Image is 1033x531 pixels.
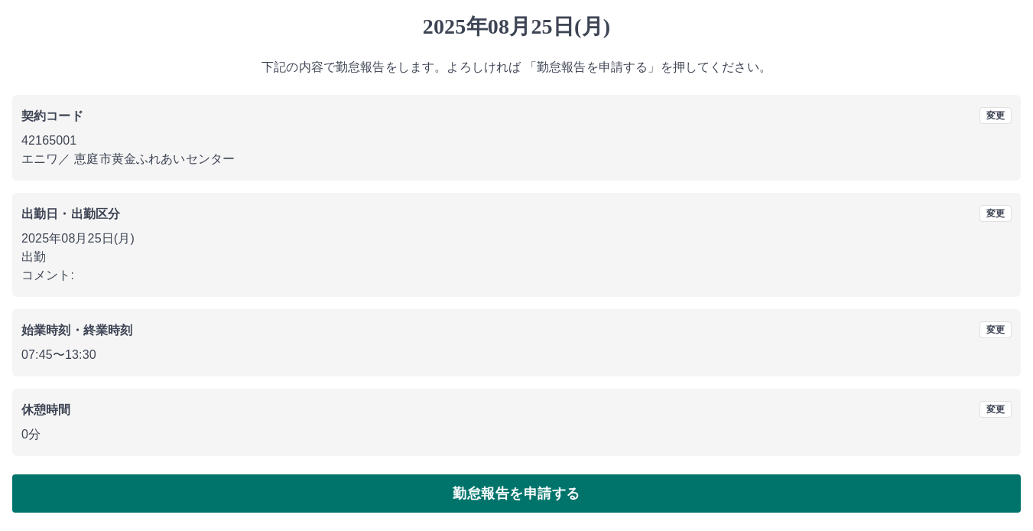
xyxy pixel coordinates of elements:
[979,321,1012,338] button: 変更
[21,109,83,122] b: 契約コード
[979,107,1012,124] button: 変更
[21,132,1012,150] p: 42165001
[21,230,1012,248] p: 2025年08月25日(月)
[21,248,1012,266] p: 出勤
[21,324,132,337] b: 始業時刻・終業時刻
[979,205,1012,222] button: 変更
[979,401,1012,418] button: 変更
[21,150,1012,168] p: エニワ ／ 恵庭市黄金ふれあいセンター
[12,58,1021,77] p: 下記の内容で勤怠報告をします。よろしければ 「勤怠報告を申請する」を押してください。
[21,346,1012,364] p: 07:45 〜 13:30
[21,425,1012,444] p: 0分
[12,474,1021,513] button: 勤怠報告を申請する
[21,266,1012,285] p: コメント:
[12,14,1021,40] h1: 2025年08月25日(月)
[21,403,71,416] b: 休憩時間
[21,207,120,220] b: 出勤日・出勤区分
